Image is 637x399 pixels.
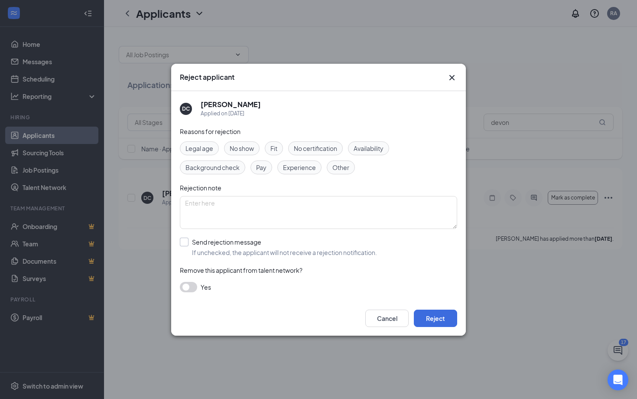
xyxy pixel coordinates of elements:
span: No certification [294,144,337,153]
span: No show [230,144,254,153]
span: Reasons for rejection [180,128,240,135]
span: Yes [201,282,211,292]
div: DC [182,105,190,112]
span: Experience [283,163,316,172]
h5: [PERSON_NAME] [201,100,261,109]
button: Cancel [365,310,409,327]
span: Pay [256,163,266,172]
h3: Reject applicant [180,72,234,82]
button: Reject [414,310,457,327]
span: Other [332,163,349,172]
span: Remove this applicant from talent network? [180,266,302,274]
svg: Cross [447,72,457,83]
button: Close [447,72,457,83]
span: Availability [354,144,383,153]
span: Rejection note [180,184,221,192]
span: Legal age [185,144,213,153]
span: Fit [270,144,277,153]
div: Applied on [DATE] [201,109,261,118]
span: Background check [185,163,240,172]
div: Open Intercom Messenger [608,370,628,390]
